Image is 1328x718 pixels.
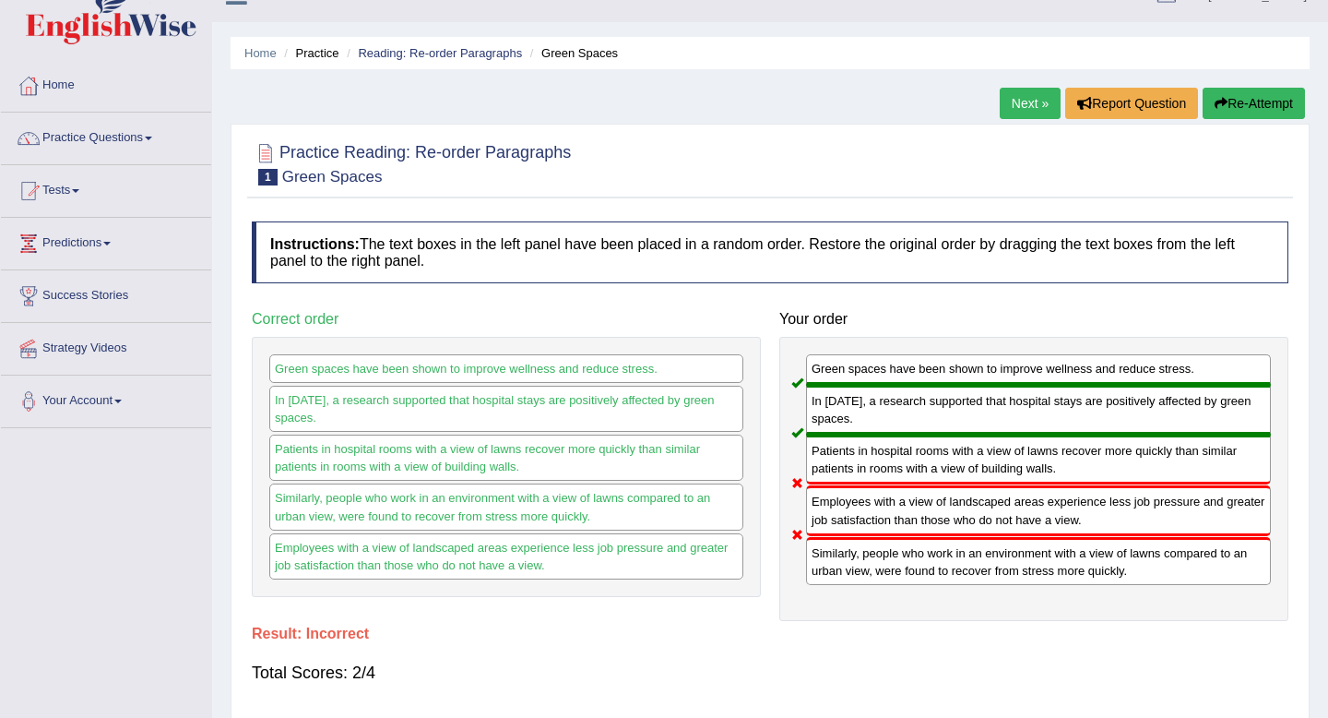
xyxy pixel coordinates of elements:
b: Instructions: [270,236,360,252]
div: Patients in hospital rooms with a view of lawns recover more quickly than similar patients in roo... [269,435,743,481]
a: Success Stories [1,270,211,317]
a: Home [244,46,277,60]
div: In [DATE], a research supported that hospital stays are positively affected by green spaces. [269,386,743,432]
div: Employees with a view of landscaped areas experience less job pressure and greater job satisfacti... [269,533,743,580]
a: Predictions [1,218,211,264]
div: Green spaces have been shown to improve wellness and reduce stress. [269,354,743,383]
a: Tests [1,165,211,211]
small: Green Spaces [282,168,383,185]
h2: Practice Reading: Re-order Paragraphs [252,139,571,185]
div: Similarly, people who work in an environment with a view of lawns compared to an urban view, were... [269,484,743,530]
a: Strategy Videos [1,323,211,369]
button: Re-Attempt [1203,88,1305,119]
div: Green spaces have been shown to improve wellness and reduce stress. [806,354,1271,385]
div: Employees with a view of landscaped areas experience less job pressure and greater job satisfacti... [806,485,1271,535]
a: Practice Questions [1,113,211,159]
a: Reading: Re-order Paragraphs [358,46,522,60]
div: In [DATE], a research supported that hospital stays are positively affected by green spaces. [806,385,1271,435]
a: Home [1,60,211,106]
h4: The text boxes in the left panel have been placed in a random order. Restore the original order b... [252,221,1288,283]
span: 1 [258,169,278,185]
div: Total Scores: 2/4 [252,651,1288,695]
li: Practice [279,44,338,62]
h4: Result: [252,626,1288,642]
a: Your Account [1,376,211,422]
div: Similarly, people who work in an environment with a view of lawns compared to an urban view, were... [806,537,1271,585]
li: Green Spaces [526,44,618,62]
h4: Your order [779,311,1288,328]
div: Patients in hospital rooms with a view of lawns recover more quickly than similar patients in roo... [806,435,1271,485]
button: Report Question [1065,88,1198,119]
h4: Correct order [252,311,761,328]
a: Next » [1000,88,1061,119]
